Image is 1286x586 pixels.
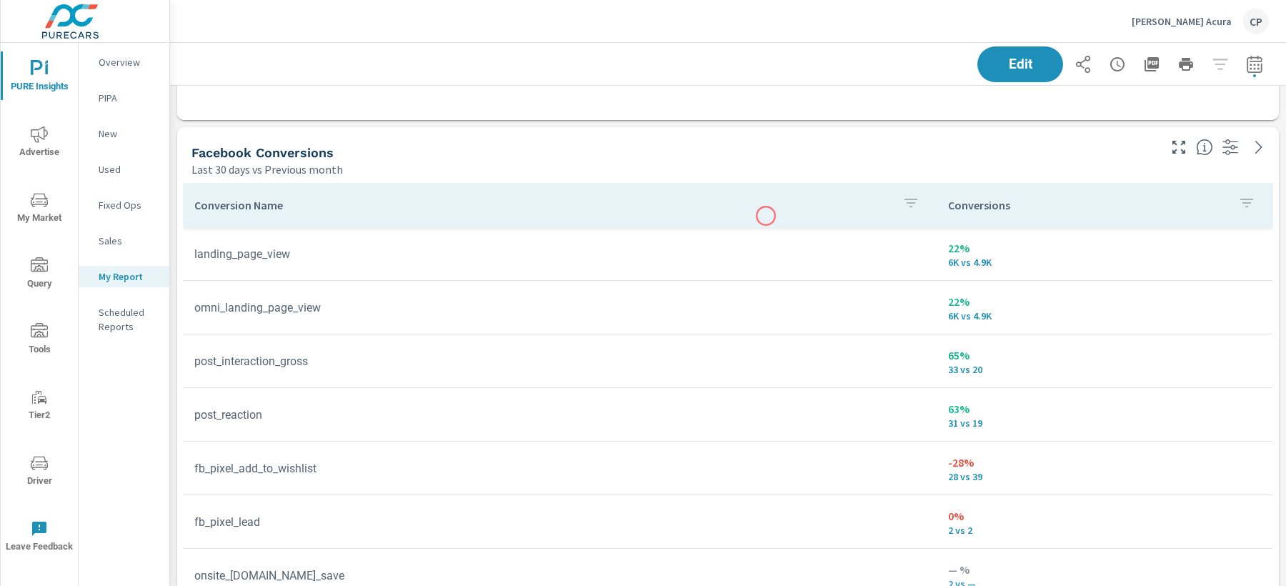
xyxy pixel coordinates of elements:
p: My Report [99,269,158,284]
div: CP [1243,9,1269,34]
h5: Facebook Conversions [191,145,334,160]
div: Used [79,159,169,180]
p: 5,997 vs 4,897 [948,310,1261,322]
p: Scheduled Reports [99,305,158,334]
div: nav menu [1,43,78,569]
span: Advertise [5,126,74,161]
td: fb_pixel_add_to_wishlist [183,450,937,487]
td: landing_page_view [183,236,937,272]
button: "Export Report to PDF" [1137,50,1166,79]
p: 0% [948,507,1261,525]
button: Share Report [1069,50,1097,79]
span: Query [5,257,74,292]
p: 63% [948,400,1261,417]
span: PURE Insights [5,60,74,95]
td: fb_pixel_lead [183,504,937,540]
p: 28 vs 39 [948,471,1261,482]
span: Leave Feedback [5,520,74,555]
span: Tier2 [5,389,74,424]
p: PIPA [99,91,158,105]
p: Conversion Name [194,198,891,212]
p: 5,997 vs 4,897 [948,257,1261,268]
a: See more details in report [1247,136,1270,159]
span: Conversions reported by Facebook. [1196,139,1213,156]
span: Driver [5,455,74,490]
p: Sales [99,234,158,248]
p: 22% [948,293,1261,310]
div: Overview [79,51,169,73]
td: post_interaction_gross [183,343,937,379]
p: — % [948,561,1261,578]
p: Fixed Ops [99,198,158,212]
span: Edit [992,58,1049,71]
p: Overview [99,55,158,69]
div: Scheduled Reports [79,302,169,337]
p: Conversions [948,198,1227,212]
p: Used [99,162,158,177]
button: Edit [977,46,1063,82]
td: omni_landing_page_view [183,289,937,326]
p: 2 vs 2 [948,525,1261,536]
div: My Report [79,266,169,287]
div: PIPA [79,87,169,109]
td: post_reaction [183,397,937,433]
p: 33 vs 20 [948,364,1261,375]
div: Fixed Ops [79,194,169,216]
div: Sales [79,230,169,252]
p: New [99,126,158,141]
span: My Market [5,192,74,227]
p: 65% [948,347,1261,364]
span: Tools [5,323,74,358]
p: -28% [948,454,1261,471]
p: 31 vs 19 [948,417,1261,429]
p: [PERSON_NAME] Acura [1132,15,1232,28]
div: New [79,123,169,144]
p: 22% [948,239,1261,257]
p: Last 30 days vs Previous month [191,161,343,178]
button: Make Fullscreen [1167,136,1190,159]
